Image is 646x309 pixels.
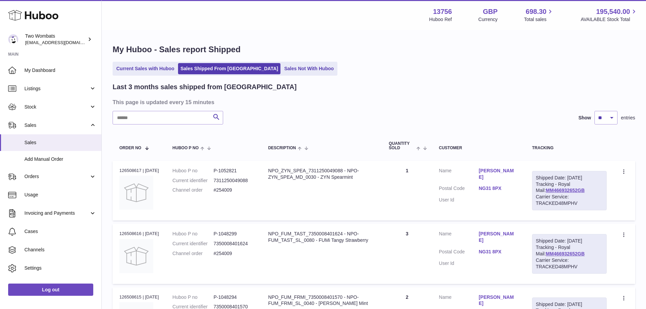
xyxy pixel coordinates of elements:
span: Description [268,146,296,150]
div: Customer [439,146,518,150]
strong: GBP [483,7,497,16]
h2: Last 3 months sales shipped from [GEOGRAPHIC_DATA] [113,82,297,92]
dt: Postal Code [439,185,478,193]
div: Shipped Date: [DATE] [536,175,603,181]
span: Add Manual Order [24,156,96,162]
div: Tracking - Royal Mail: [532,234,607,273]
a: [PERSON_NAME] [479,231,518,244]
dt: Huboo P no [173,294,214,301]
a: Sales Not With Huboo [282,63,336,74]
div: Shipped Date: [DATE] [536,238,603,244]
div: NPO_FUM_FRMI_7350008401570 - NPO-FUM_FRMI_SL_0040 - [PERSON_NAME] Mint [268,294,375,307]
a: NG31 8PX [479,249,518,255]
dt: Huboo P no [173,231,214,237]
a: NG31 8PX [479,185,518,192]
dt: Channel order [173,250,214,257]
div: NPO_ZYN_SPEA_7311250049088 - NPO-ZYN_SPEA_MD_0030 - ZYN Spearmint [268,168,375,180]
img: no-photo.jpg [119,176,153,210]
dt: Postal Code [439,249,478,257]
h1: My Huboo - Sales report Shipped [113,44,635,55]
a: Log out [8,284,93,296]
strong: 13756 [433,7,452,16]
dt: Channel order [173,187,214,193]
a: MM466932652GB [546,251,585,256]
span: My Dashboard [24,67,96,74]
div: Currency [478,16,498,23]
a: Sales Shipped From [GEOGRAPHIC_DATA] [178,63,280,74]
div: NPO_FUM_TAST_7350008401624 - NPO-FUM_TAST_SL_0080 - FUMi Tangy Strawberry [268,231,375,244]
dd: #254009 [214,250,255,257]
span: Usage [24,192,96,198]
td: 3 [382,224,432,284]
a: MM466932652GB [546,188,585,193]
img: no-photo.jpg [119,239,153,273]
span: Settings [24,265,96,271]
div: 126508616 | [DATE] [119,231,159,237]
span: Total sales [524,16,554,23]
a: Current Sales with Huboo [114,63,177,74]
span: 698.30 [526,7,546,16]
div: Huboo Ref [429,16,452,23]
dt: Name [439,294,478,309]
a: 698.30 Total sales [524,7,554,23]
span: Listings [24,85,89,92]
dd: 7311250049088 [214,177,255,184]
div: Tracking - Royal Mail: [532,171,607,210]
label: Show [579,115,591,121]
a: [PERSON_NAME] [479,168,518,180]
span: Huboo P no [173,146,199,150]
div: Tracking [532,146,607,150]
a: 195,540.00 AVAILABLE Stock Total [581,7,638,23]
dt: User Id [439,197,478,203]
dt: Current identifier [173,240,214,247]
dd: P-1052821 [214,168,255,174]
span: [EMAIL_ADDRESS][DOMAIN_NAME] [25,40,100,45]
span: Sales [24,139,96,146]
span: Stock [24,104,89,110]
span: AVAILABLE Stock Total [581,16,638,23]
dt: Current identifier [173,177,214,184]
div: 126508615 | [DATE] [119,294,159,300]
span: Orders [24,173,89,180]
div: Shipped Date: [DATE] [536,301,603,308]
img: internalAdmin-13756@internal.huboo.com [8,34,18,44]
dd: #254009 [214,187,255,193]
dt: User Id [439,260,478,267]
span: Cases [24,228,96,235]
dt: Name [439,231,478,245]
a: [PERSON_NAME] [479,294,518,307]
dd: 7350008401624 [214,240,255,247]
dt: Huboo P no [173,168,214,174]
dt: Name [439,168,478,182]
div: Carrier Service: TRACKED48MPHV [536,194,603,207]
dd: P-1048299 [214,231,255,237]
span: Invoicing and Payments [24,210,89,216]
span: Channels [24,247,96,253]
span: 195,540.00 [596,7,630,16]
td: 1 [382,161,432,220]
h3: This page is updated every 15 minutes [113,98,633,106]
span: Quantity Sold [389,141,415,150]
div: 126508617 | [DATE] [119,168,159,174]
dd: P-1048294 [214,294,255,301]
div: Two Wombats [25,33,86,46]
span: entries [621,115,635,121]
span: Sales [24,122,89,129]
span: Order No [119,146,141,150]
div: Carrier Service: TRACKED48MPHV [536,257,603,270]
